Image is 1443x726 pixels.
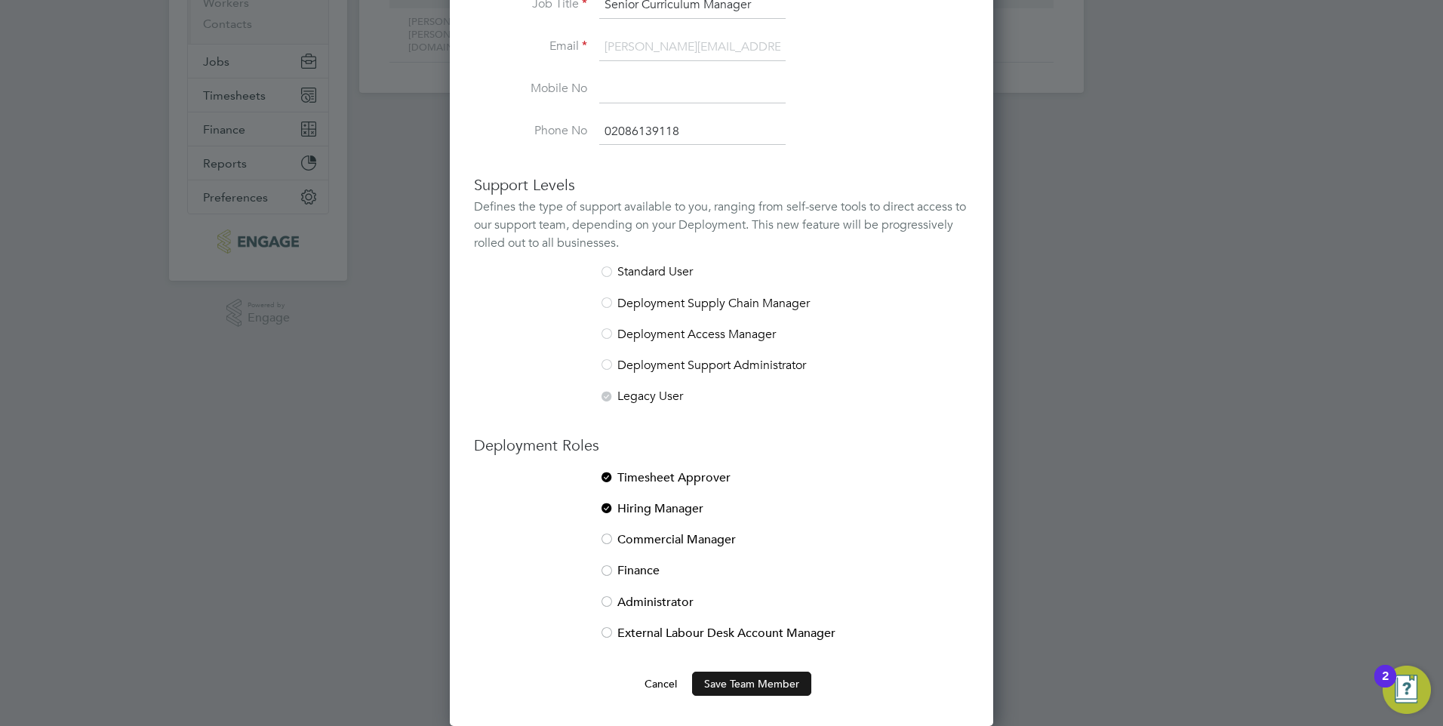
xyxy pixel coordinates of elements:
li: Administrator [474,595,969,626]
div: 2 [1382,676,1389,696]
li: External Labour Desk Account Manager [474,626,969,657]
li: Legacy User [474,389,969,405]
label: Email [474,38,587,54]
li: Finance [474,563,969,594]
div: Defines the type of support available to you, ranging from self-serve tools to direct access to o... [474,198,969,252]
button: Open Resource Center, 2 new notifications [1383,666,1431,714]
label: Mobile No [474,81,587,97]
li: Deployment Access Manager [474,327,969,358]
label: Phone No [474,123,587,139]
li: Hiring Manager [474,501,969,532]
li: Deployment Support Administrator [474,358,969,389]
li: Deployment Supply Chain Manager [474,296,969,327]
li: Standard User [474,264,969,295]
h3: Support Levels [474,175,969,195]
li: Timesheet Approver [474,470,969,501]
h3: Deployment Roles [474,435,969,455]
button: Save Team Member [692,672,811,696]
li: Commercial Manager [474,532,969,563]
button: Cancel [632,672,689,696]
